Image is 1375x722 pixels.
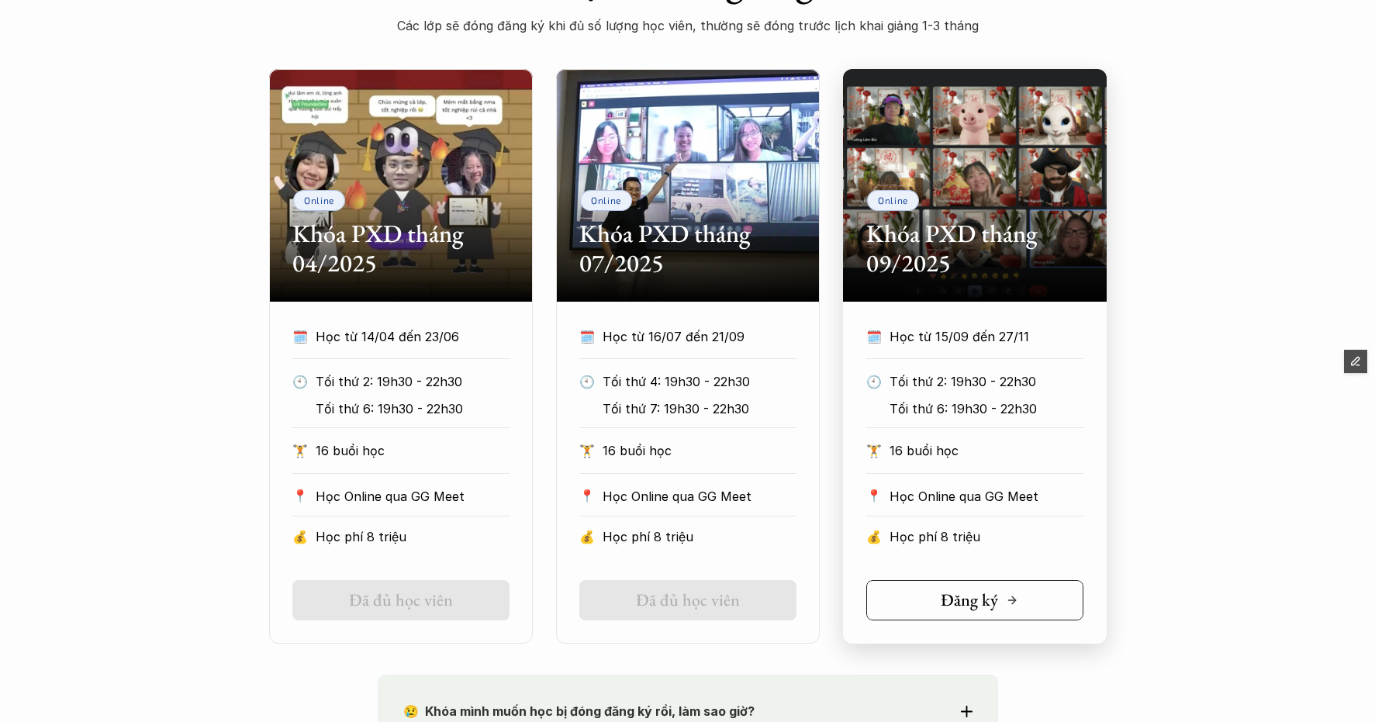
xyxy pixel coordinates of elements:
[316,325,510,348] p: Học từ 14/04 đến 23/06
[316,525,510,548] p: Học phí 8 triệu
[591,195,621,206] p: Online
[603,397,819,420] p: Tối thứ 7: 19h30 - 22h30
[579,489,595,503] p: 📍
[890,525,1083,548] p: Học phí 8 triệu
[579,325,595,348] p: 🗓️
[866,439,882,462] p: 🏋️
[866,325,882,348] p: 🗓️
[603,525,796,548] p: Học phí 8 triệu
[292,489,308,503] p: 📍
[866,219,1083,278] h2: Khóa PXD tháng 09/2025
[403,703,755,719] strong: 😢 Khóa mình muốn học bị đóng đăng ký rồi, làm sao giờ?
[890,397,1106,420] p: Tối thứ 6: 19h30 - 22h30
[866,525,882,548] p: 💰
[316,397,532,420] p: Tối thứ 6: 19h30 - 22h30
[378,14,998,37] p: Các lớp sẽ đóng đăng ký khi đủ số lượng học viên, thường sẽ đóng trước lịch khai giảng 1-3 tháng
[579,525,595,548] p: 💰
[636,590,740,610] h5: Đã đủ học viên
[890,485,1083,508] p: Học Online qua GG Meet
[316,439,510,462] p: 16 buổi học
[292,219,510,278] h2: Khóa PXD tháng 04/2025
[349,590,453,610] h5: Đã đủ học viên
[603,325,796,348] p: Học từ 16/07 đến 21/09
[603,370,819,393] p: Tối thứ 4: 19h30 - 22h30
[292,370,308,393] p: 🕙
[292,439,308,462] p: 🏋️
[579,439,595,462] p: 🏋️
[579,370,595,393] p: 🕙
[292,525,308,548] p: 💰
[890,370,1106,393] p: Tối thứ 2: 19h30 - 22h30
[292,325,308,348] p: 🗓️
[603,439,796,462] p: 16 buổi học
[941,590,998,610] h5: Đăng ký
[579,219,796,278] h2: Khóa PXD tháng 07/2025
[890,325,1083,348] p: Học từ 15/09 đến 27/11
[866,370,882,393] p: 🕙
[1344,350,1367,373] button: Edit Framer Content
[866,489,882,503] p: 📍
[878,195,908,206] p: Online
[890,439,1083,462] p: 16 buổi học
[316,370,532,393] p: Tối thứ 2: 19h30 - 22h30
[304,195,334,206] p: Online
[316,485,510,508] p: Học Online qua GG Meet
[866,580,1083,620] a: Đăng ký
[603,485,796,508] p: Học Online qua GG Meet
